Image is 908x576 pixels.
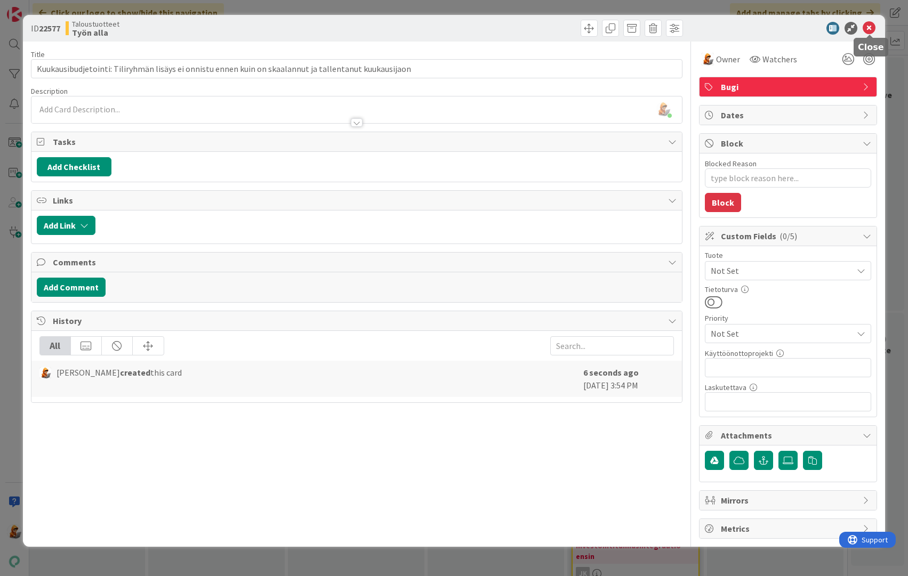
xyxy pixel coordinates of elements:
span: Not Set [711,326,847,341]
span: Support [22,2,49,14]
label: Käyttöönottoprojekti [705,348,773,358]
span: Comments [53,256,663,269]
label: Blocked Reason [705,159,757,168]
b: 6 seconds ago [583,367,639,378]
span: Taloustuotteet [72,20,119,28]
div: All [40,337,71,355]
img: ZZFks03RHHgJxPgN5G6fQMAAnOxjdkHE.png [656,102,671,117]
span: Mirrors [721,494,857,507]
span: ID [31,22,60,35]
span: Attachments [721,429,857,442]
span: Description [31,86,68,96]
span: Watchers [762,53,797,66]
div: Priority [705,314,871,322]
button: Add Comment [37,278,106,297]
img: MH [39,367,51,379]
span: Links [53,194,663,207]
span: [PERSON_NAME] this card [57,366,182,379]
img: MH [701,53,714,66]
span: Custom Fields [721,230,857,242]
div: Tuote [705,252,871,259]
div: [DATE] 3:54 PM [583,366,674,392]
button: Block [705,193,741,212]
span: Not Set [711,263,847,278]
span: Block [721,137,857,150]
b: Työn alla [72,28,119,37]
label: Laskutettava [705,383,746,392]
input: Search... [550,336,674,355]
span: Bugi [721,80,857,93]
span: Dates [721,109,857,121]
label: Title [31,50,45,59]
h5: Close [858,42,884,52]
button: Add Checklist [37,157,111,176]
span: Owner [716,53,740,66]
button: Add Link [37,216,95,235]
input: type card name here... [31,59,683,78]
span: Tasks [53,135,663,148]
b: 22577 [39,23,60,34]
span: ( 0/5 ) [780,231,797,241]
b: created [120,367,150,378]
div: Tietoturva [705,286,871,293]
span: Metrics [721,522,857,535]
span: History [53,314,663,327]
